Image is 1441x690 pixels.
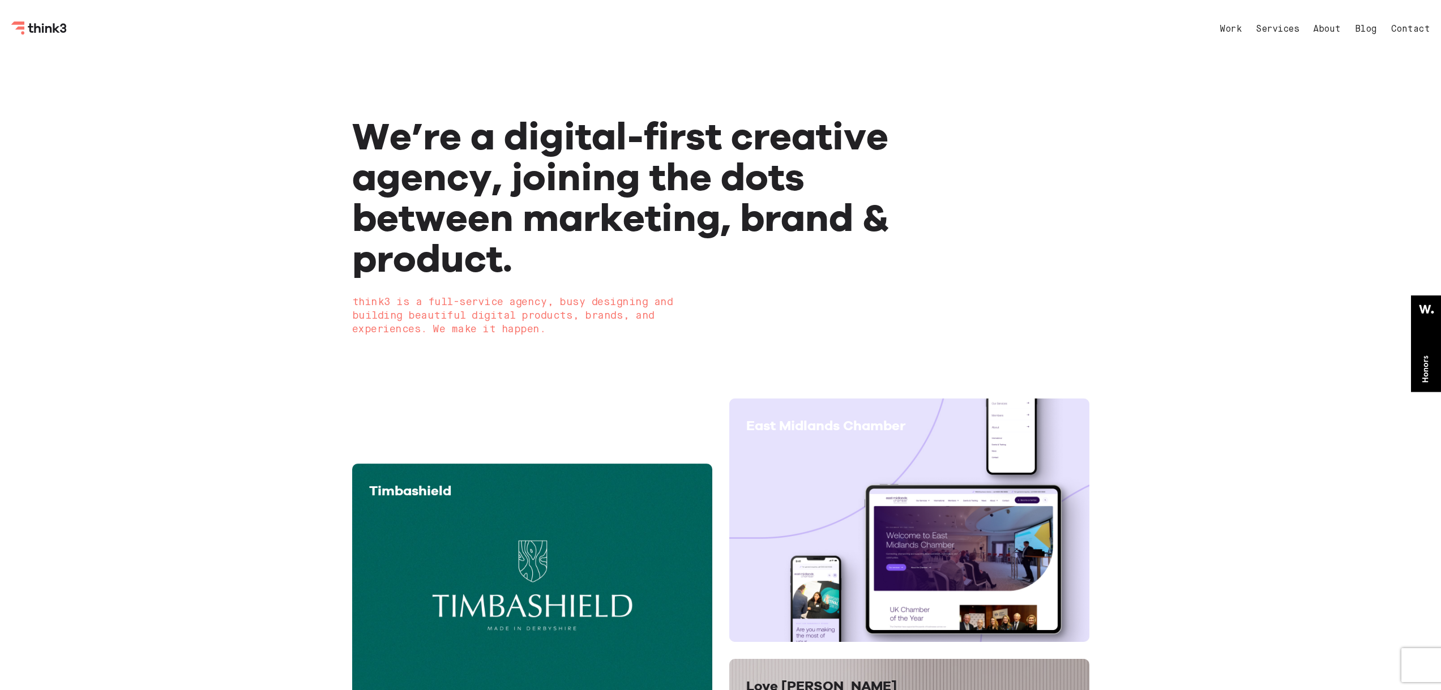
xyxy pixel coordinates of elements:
a: Services [1256,25,1299,34]
a: Think3 Logo [11,26,68,37]
a: About [1313,25,1341,34]
h1: We’re a digital-first creative agency, joining the dots between marketing, brand & product. [352,115,942,278]
a: Work [1220,25,1242,34]
span: Timbashield [369,482,451,499]
h2: think3 is a full-service agency, busy designing and building beautiful digital products, brands, ... [352,295,942,336]
a: Blog [1355,25,1377,34]
span: East Midlands Chamber [746,417,905,434]
a: Contact [1391,25,1430,34]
